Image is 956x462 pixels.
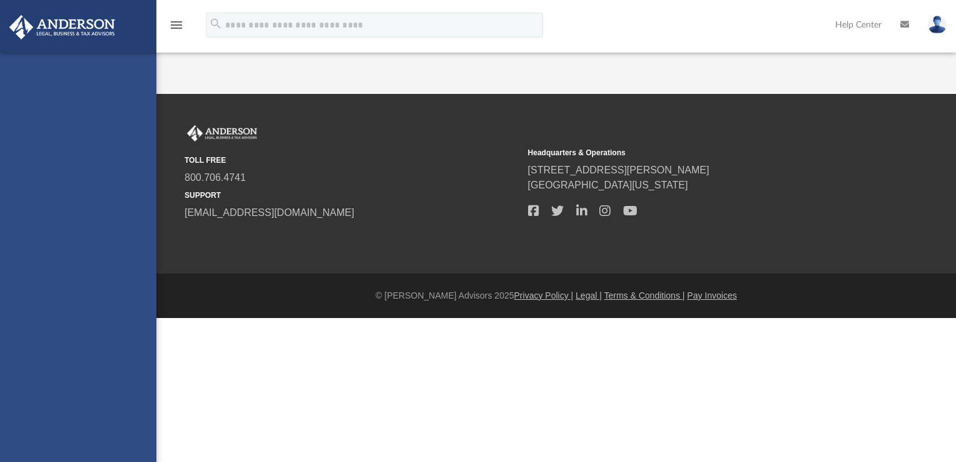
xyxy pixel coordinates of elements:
[6,15,119,39] img: Anderson Advisors Platinum Portal
[169,24,184,33] a: menu
[514,290,574,300] a: Privacy Policy |
[185,155,519,166] small: TOLL FREE
[528,165,709,175] a: [STREET_ADDRESS][PERSON_NAME]
[169,18,184,33] i: menu
[528,147,863,158] small: Headquarters & Operations
[928,16,947,34] img: User Pic
[185,190,519,201] small: SUPPORT
[687,290,736,300] a: Pay Invoices
[185,125,260,141] img: Anderson Advisors Platinum Portal
[604,290,685,300] a: Terms & Conditions |
[185,207,354,218] a: [EMAIL_ADDRESS][DOMAIN_NAME]
[576,290,602,300] a: Legal |
[185,172,246,183] a: 800.706.4741
[156,289,956,302] div: © [PERSON_NAME] Advisors 2025
[209,17,223,31] i: search
[528,180,688,190] a: [GEOGRAPHIC_DATA][US_STATE]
